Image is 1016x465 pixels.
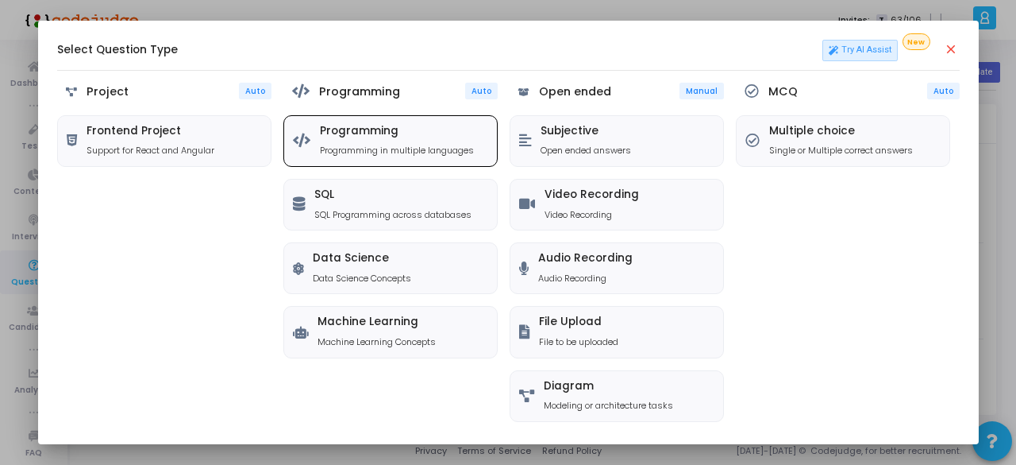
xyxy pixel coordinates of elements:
[769,144,913,157] p: Single or Multiple correct answers
[686,86,718,96] span: Manual
[317,335,436,349] p: Machine Learning Concepts
[319,85,400,99] h5: Programming
[313,272,411,285] p: Data Science Concepts
[539,316,618,329] h5: File Upload
[471,86,491,96] span: Auto
[944,42,960,58] mat-icon: close
[769,125,913,138] h5: Multiple choice
[545,208,639,222] p: Video Recording
[768,85,798,99] h5: MCQ
[317,316,436,329] h5: Machine Learning
[314,208,471,222] p: SQL Programming across databases
[539,335,618,349] p: File to be uploaded
[544,399,673,413] p: Modeling or architecture tasks
[87,125,214,138] h5: Frontend Project
[313,252,411,265] h5: Data Science
[320,144,474,157] p: Programming in multiple languages
[822,40,899,60] a: Try AI Assist
[538,252,633,265] h5: Audio Recording
[541,144,631,157] p: Open ended answers
[933,86,953,96] span: Auto
[87,144,214,157] p: Support for React and Angular
[245,86,265,96] span: Auto
[539,85,611,99] h5: Open ended
[541,125,631,138] h5: Subjective
[57,44,178,57] h5: Select Question Type
[320,125,474,138] h5: Programming
[902,33,930,50] span: New
[538,272,633,285] p: Audio Recording
[314,188,471,202] h5: SQL
[544,380,673,393] h5: Diagram
[545,188,639,202] h5: Video Recording
[87,85,129,99] h5: Project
